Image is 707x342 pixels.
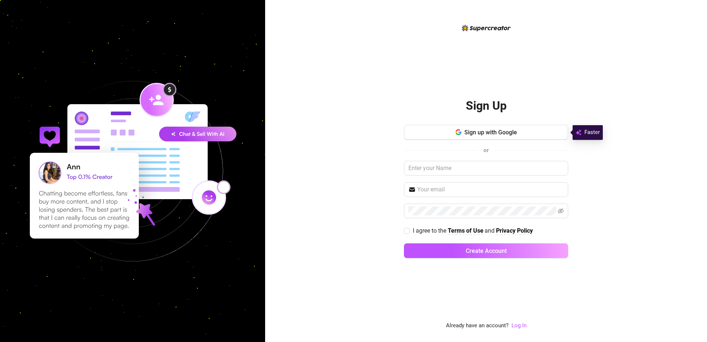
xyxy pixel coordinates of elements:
[464,129,517,136] span: Sign up with Google
[584,128,600,137] span: Faster
[404,125,568,140] button: Sign up with Google
[5,44,260,299] img: signup-background-D0MIrEPF.svg
[417,185,564,194] input: Your email
[485,227,496,234] span: and
[483,147,489,154] span: or
[448,227,483,234] strong: Terms of Use
[446,321,509,330] span: Already have an account?
[558,208,564,214] span: eye-invisible
[496,227,533,234] strong: Privacy Policy
[466,98,507,113] h2: Sign Up
[511,321,527,330] a: Log In
[466,247,507,254] span: Create Account
[511,322,527,329] a: Log In
[448,227,483,235] a: Terms of Use
[576,128,581,137] img: svg%3e
[462,25,511,31] img: logo-BBDzfeDw.svg
[413,227,448,234] span: I agree to the
[404,161,568,176] input: Enter your Name
[496,227,533,235] a: Privacy Policy
[404,243,568,258] button: Create Account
